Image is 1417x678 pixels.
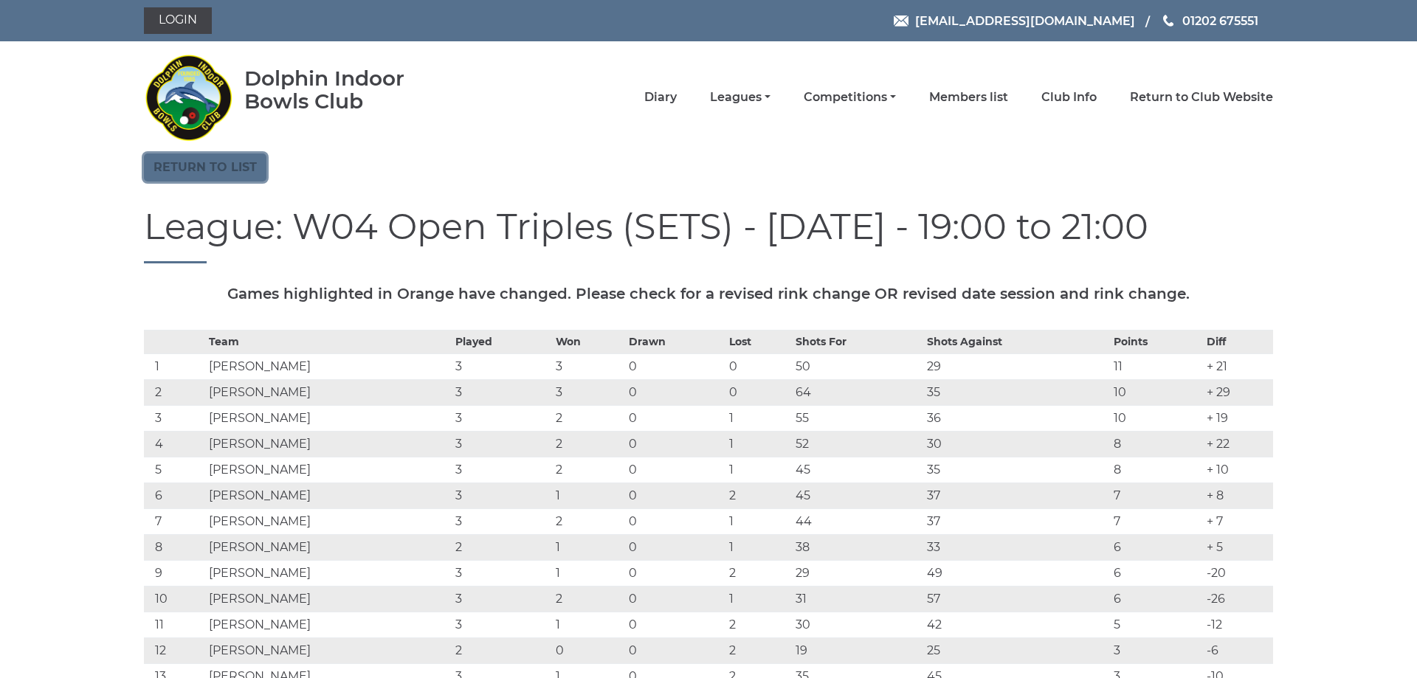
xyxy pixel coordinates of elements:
td: 1 [725,586,792,612]
span: [EMAIL_ADDRESS][DOMAIN_NAME] [915,13,1135,27]
td: 1 [144,353,205,379]
td: + 29 [1203,379,1273,405]
td: 8 [1110,431,1203,457]
td: 3 [452,379,551,405]
td: 29 [792,560,923,586]
td: 3 [452,353,551,379]
td: 0 [625,534,725,560]
td: 2 [452,637,551,663]
td: [PERSON_NAME] [205,482,452,508]
a: Club Info [1041,89,1097,105]
td: [PERSON_NAME] [205,353,452,379]
td: 1 [725,431,792,457]
td: 1 [725,508,792,534]
td: 0 [625,379,725,405]
td: 0 [625,353,725,379]
td: 0 [625,405,725,431]
td: 2 [452,534,551,560]
td: 8 [144,534,205,560]
td: 0 [625,612,725,637]
td: 3 [452,431,551,457]
td: + 8 [1203,482,1273,508]
td: 36 [923,405,1110,431]
td: + 22 [1203,431,1273,457]
td: 55 [792,405,923,431]
td: 0 [725,379,792,405]
td: 38 [792,534,923,560]
td: [PERSON_NAME] [205,405,452,431]
td: 3 [552,353,625,379]
td: 6 [1110,586,1203,612]
td: 0 [625,508,725,534]
img: Dolphin Indoor Bowls Club [144,46,232,149]
td: 10 [1110,379,1203,405]
td: 2 [552,457,625,482]
td: 2 [552,586,625,612]
td: 57 [923,586,1110,612]
a: Return to Club Website [1130,89,1273,105]
td: 3 [452,482,551,508]
th: Shots For [792,330,923,353]
td: 37 [923,482,1110,508]
td: 0 [725,353,792,379]
td: 10 [144,586,205,612]
td: 25 [923,637,1110,663]
td: 0 [625,482,725,508]
td: 12 [144,637,205,663]
td: 1 [552,612,625,637]
td: 50 [792,353,923,379]
td: 2 [725,560,792,586]
td: 5 [144,457,205,482]
td: -20 [1203,560,1273,586]
td: 42 [923,612,1110,637]
a: Phone us 01202 675551 [1161,12,1258,30]
td: 19 [792,637,923,663]
th: Won [552,330,625,353]
td: 45 [792,457,923,482]
td: 6 [1110,534,1203,560]
td: 1 [725,534,792,560]
td: 11 [144,612,205,637]
td: 49 [923,560,1110,586]
img: Email [894,15,909,27]
span: 01202 675551 [1182,13,1258,27]
td: 44 [792,508,923,534]
td: 45 [792,482,923,508]
div: Dolphin Indoor Bowls Club [244,67,452,113]
td: 3 [452,586,551,612]
td: 30 [923,431,1110,457]
td: 52 [792,431,923,457]
td: 6 [144,482,205,508]
td: 2 [144,379,205,405]
h1: League: W04 Open Triples (SETS) - [DATE] - 19:00 to 21:00 [144,207,1273,263]
td: 2 [725,612,792,637]
td: 7 [1110,482,1203,508]
td: 35 [923,379,1110,405]
td: -12 [1203,612,1273,637]
td: 3 [144,405,205,431]
img: Phone us [1163,15,1173,27]
td: 31 [792,586,923,612]
td: 0 [625,431,725,457]
td: 2 [725,482,792,508]
td: + 21 [1203,353,1273,379]
a: Diary [644,89,677,105]
td: 2 [552,431,625,457]
th: Points [1110,330,1203,353]
td: 64 [792,379,923,405]
td: 7 [144,508,205,534]
th: Team [205,330,452,353]
a: Members list [929,89,1008,105]
td: + 5 [1203,534,1273,560]
td: 9 [144,560,205,586]
td: 1 [552,560,625,586]
td: -6 [1203,637,1273,663]
a: Competitions [804,89,896,105]
td: 8 [1110,457,1203,482]
td: -26 [1203,586,1273,612]
td: 1 [552,534,625,560]
a: Login [144,7,212,34]
td: 5 [1110,612,1203,637]
td: 35 [923,457,1110,482]
td: 29 [923,353,1110,379]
